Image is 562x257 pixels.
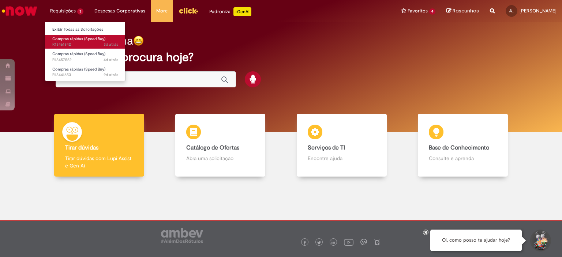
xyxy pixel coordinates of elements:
[45,26,125,34] a: Exibir Todas as Solicitações
[408,7,428,15] span: Favoritos
[65,144,98,151] b: Tirar dúvidas
[529,230,551,252] button: Iniciar Conversa de Suporte
[429,155,497,162] p: Consulte e aprenda
[430,230,522,251] div: Oi, como posso te ajudar hoje?
[65,155,133,169] p: Tirar dúvidas com Lupi Assist e Gen Ai
[303,241,307,245] img: logo_footer_facebook.png
[374,239,381,245] img: logo_footer_naosei.png
[38,114,160,177] a: Tirar dúvidas Tirar dúvidas com Lupi Assist e Gen Ai
[156,7,168,15] span: More
[104,72,118,78] span: 9d atrás
[104,72,118,78] time: 23/08/2025 09:15:58
[77,8,83,15] span: 3
[453,7,479,14] span: Rascunhos
[186,144,239,151] b: Catálogo de Ofertas
[56,51,507,64] h2: O que você procura hoje?
[360,239,367,245] img: logo_footer_workplace.png
[52,42,118,48] span: R13461842
[1,4,38,18] img: ServiceNow
[45,35,125,49] a: Aberto R13461842 : Compras rápidas (Speed Buy)
[402,114,524,177] a: Base de Conhecimento Consulte e aprenda
[161,228,203,243] img: logo_footer_ambev_rotulo_gray.png
[104,57,118,63] span: 4d atrás
[50,7,76,15] span: Requisições
[94,7,145,15] span: Despesas Corporativas
[45,50,125,64] a: Aberto R13457552 : Compras rápidas (Speed Buy)
[308,144,345,151] b: Serviços de TI
[429,8,435,15] span: 4
[308,155,376,162] p: Encontre ajuda
[133,35,144,46] img: happy-face.png
[104,42,118,47] span: 3d atrás
[104,42,118,47] time: 29/08/2025 11:24:33
[52,72,118,78] span: R13441653
[186,155,254,162] p: Abra uma solicitação
[344,237,353,247] img: logo_footer_youtube.png
[209,7,251,16] div: Padroniza
[52,57,118,63] span: R13457552
[281,114,402,177] a: Serviços de TI Encontre ajuda
[509,8,514,13] span: AL
[446,8,479,15] a: Rascunhos
[429,144,489,151] b: Base de Conhecimento
[179,5,198,16] img: click_logo_yellow_360x200.png
[160,114,281,177] a: Catálogo de Ofertas Abra uma solicitação
[52,51,105,57] span: Compras rápidas (Speed Buy)
[331,241,335,245] img: logo_footer_linkedin.png
[45,65,125,79] a: Aberto R13441653 : Compras rápidas (Speed Buy)
[52,36,105,42] span: Compras rápidas (Speed Buy)
[233,7,251,16] p: +GenAi
[45,22,125,81] ul: Requisições
[52,67,105,72] span: Compras rápidas (Speed Buy)
[104,57,118,63] time: 28/08/2025 12:21:54
[520,8,557,14] span: [PERSON_NAME]
[317,241,321,245] img: logo_footer_twitter.png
